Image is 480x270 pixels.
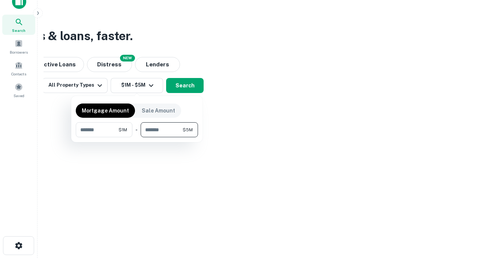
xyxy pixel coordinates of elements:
[135,122,138,137] div: -
[142,106,175,115] p: Sale Amount
[183,126,193,133] span: $5M
[82,106,129,115] p: Mortgage Amount
[118,126,127,133] span: $1M
[442,186,480,222] iframe: Chat Widget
